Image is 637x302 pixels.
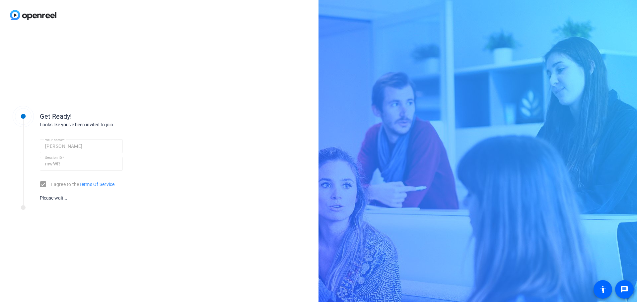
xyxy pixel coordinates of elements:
[40,111,173,121] div: Get Ready!
[599,285,607,293] mat-icon: accessibility
[40,195,123,202] div: Please wait...
[45,138,63,142] mat-label: Your name
[40,121,173,128] div: Looks like you've been invited to join
[45,155,62,159] mat-label: Session ID
[620,285,628,293] mat-icon: message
